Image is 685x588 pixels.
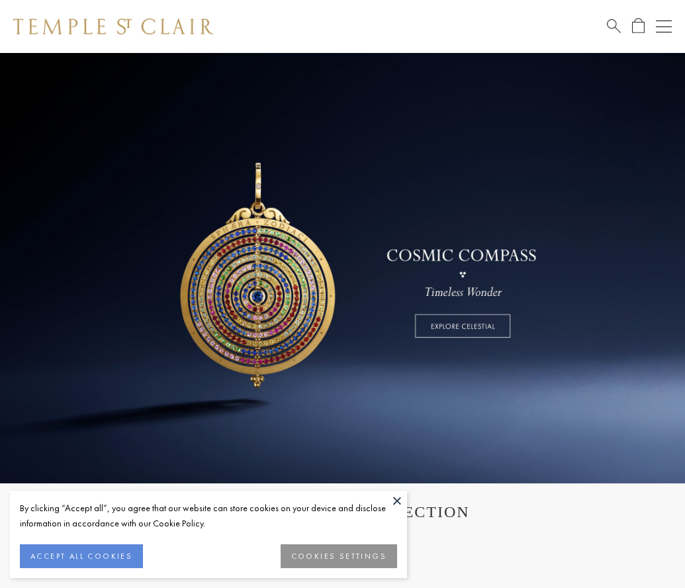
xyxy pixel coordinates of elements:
div: By clicking “Accept all”, you agree that our website can store cookies on your device and disclos... [20,501,397,531]
button: ACCEPT ALL COOKIES [20,544,143,568]
button: Open navigation [656,19,672,34]
button: COOKIES SETTINGS [281,544,397,568]
img: Temple St. Clair [13,19,213,34]
a: Search [607,18,621,34]
a: Open Shopping Bag [632,18,645,34]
